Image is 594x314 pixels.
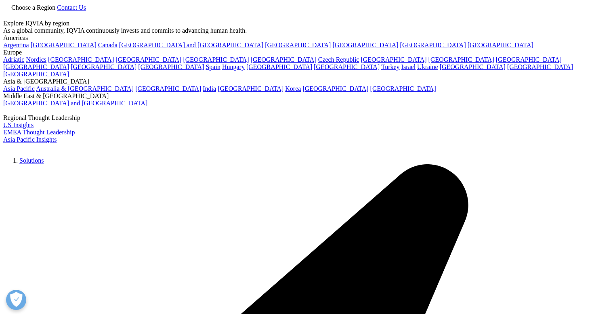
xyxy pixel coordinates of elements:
a: [GEOGRAPHIC_DATA] [440,63,506,70]
a: Hungary [222,63,245,70]
a: [GEOGRAPHIC_DATA] [48,56,114,63]
div: Middle East & [GEOGRAPHIC_DATA] [3,92,591,100]
a: [GEOGRAPHIC_DATA] [135,85,201,92]
a: [GEOGRAPHIC_DATA] [370,85,436,92]
a: Argentina [3,42,29,48]
a: [GEOGRAPHIC_DATA] [246,63,312,70]
a: Korea [285,85,301,92]
div: Regional Thought Leadership [3,114,591,121]
a: US Insights [3,121,34,128]
a: India [203,85,216,92]
a: Nordics [26,56,46,63]
div: Americas [3,34,591,42]
a: Israel [401,63,416,70]
a: [GEOGRAPHIC_DATA] and [GEOGRAPHIC_DATA] [119,42,263,48]
a: Spain [206,63,220,70]
a: [GEOGRAPHIC_DATA] [314,63,380,70]
span: Choose a Region [11,4,55,11]
a: [GEOGRAPHIC_DATA] [251,56,317,63]
a: Solutions [19,157,44,164]
a: [GEOGRAPHIC_DATA] [302,85,368,92]
a: Australia & [GEOGRAPHIC_DATA] [36,85,134,92]
div: As a global community, IQVIA continuously invests and commits to advancing human health. [3,27,591,34]
a: EMEA Thought Leadership [3,129,75,136]
div: Asia & [GEOGRAPHIC_DATA] [3,78,591,85]
div: Europe [3,49,591,56]
a: [GEOGRAPHIC_DATA] [496,56,562,63]
a: [GEOGRAPHIC_DATA] [468,42,533,48]
a: [GEOGRAPHIC_DATA] [218,85,283,92]
a: [GEOGRAPHIC_DATA] [428,56,494,63]
a: [GEOGRAPHIC_DATA] [3,63,69,70]
a: [GEOGRAPHIC_DATA] [400,42,466,48]
button: Ouvrir le centre de préférences [6,290,26,310]
a: Adriatic [3,56,24,63]
a: [GEOGRAPHIC_DATA] [183,56,249,63]
a: Canada [98,42,118,48]
a: [GEOGRAPHIC_DATA] [138,63,204,70]
a: [GEOGRAPHIC_DATA] [265,42,331,48]
a: [GEOGRAPHIC_DATA] [71,63,136,70]
a: [GEOGRAPHIC_DATA] and [GEOGRAPHIC_DATA] [3,100,147,107]
a: [GEOGRAPHIC_DATA] [115,56,181,63]
a: [GEOGRAPHIC_DATA] [361,56,426,63]
a: Ukraine [417,63,438,70]
div: Explore IQVIA by region [3,20,591,27]
a: Contact Us [57,4,86,11]
a: Asia Pacific [3,85,35,92]
a: Turkey [381,63,400,70]
a: [GEOGRAPHIC_DATA] [3,71,69,77]
a: Czech Republic [318,56,359,63]
a: [GEOGRAPHIC_DATA] [31,42,97,48]
a: [GEOGRAPHIC_DATA] [332,42,398,48]
a: [GEOGRAPHIC_DATA] [507,63,573,70]
a: Asia Pacific Insights [3,136,57,143]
